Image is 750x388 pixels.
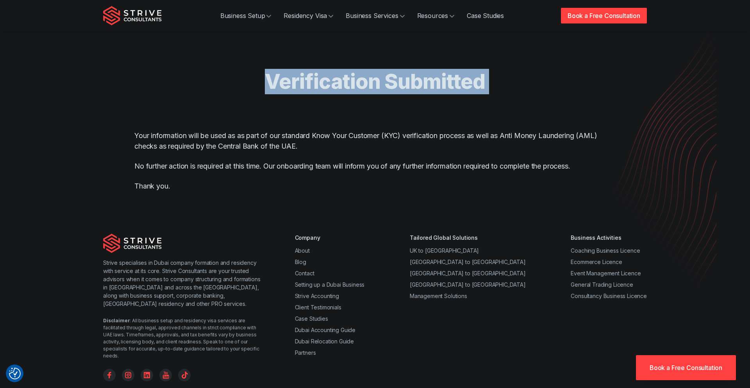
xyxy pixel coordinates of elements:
a: Case Studies [461,8,510,23]
a: Management Solutions [410,293,467,299]
a: Instagram [122,369,134,381]
img: Strive Consultants [103,234,162,253]
a: Client Testimonials [295,304,341,311]
a: Coaching Business Licence [571,247,640,254]
a: Resources [411,8,461,23]
p: Strive specialises in Dubai company formation and residency with service at its core. Strive Cons... [103,259,264,308]
img: Revisit consent button [9,368,21,379]
a: UK to [GEOGRAPHIC_DATA] [410,247,479,254]
a: [GEOGRAPHIC_DATA] to [GEOGRAPHIC_DATA] [410,281,526,288]
p: No further action is required at this time. Our onboarding team will inform you of any further in... [134,161,616,171]
a: Case Studies [295,315,328,322]
a: Business Setup [214,8,278,23]
a: Partners [295,349,316,356]
a: Linkedin [141,369,153,381]
p: Thank you. [134,181,616,191]
a: Facebook [103,369,116,381]
a: Book a Free Consultation [636,355,736,380]
div: Business Activities [571,234,647,242]
a: Book a Free Consultation [561,8,647,23]
div: Company [295,234,365,242]
a: Consultancy Business Licence [571,293,647,299]
a: General Trading Licence [571,281,633,288]
a: Residency Visa [277,8,339,23]
a: Business Services [339,8,411,23]
a: Setting up a Dubai Business [295,281,365,288]
a: [GEOGRAPHIC_DATA] to [GEOGRAPHIC_DATA] [410,270,526,277]
p: Your information will be used as as part of our standard Know Your Customer (KYC) verification pr... [134,130,616,151]
a: Contact [295,270,314,277]
a: TikTok [178,369,191,381]
a: Event Management Licence [571,270,641,277]
a: Ecommerce Licence [571,259,622,265]
h1: Verification Submitted [125,69,625,94]
a: [GEOGRAPHIC_DATA] to [GEOGRAPHIC_DATA] [410,259,526,265]
a: Blog [295,259,306,265]
strong: Disclaimer [103,318,130,323]
div: : All business setup and residency visa services are facilitated through legal, approved channels... [103,317,264,359]
button: Consent Preferences [9,368,21,379]
a: Strive Accounting [295,293,339,299]
a: About [295,247,310,254]
a: YouTube [159,369,172,381]
a: Dubai Relocation Guide [295,338,354,345]
a: Dubai Accounting Guide [295,327,355,333]
div: Tailored Global Solutions [410,234,526,242]
img: Strive Consultants [103,6,162,25]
